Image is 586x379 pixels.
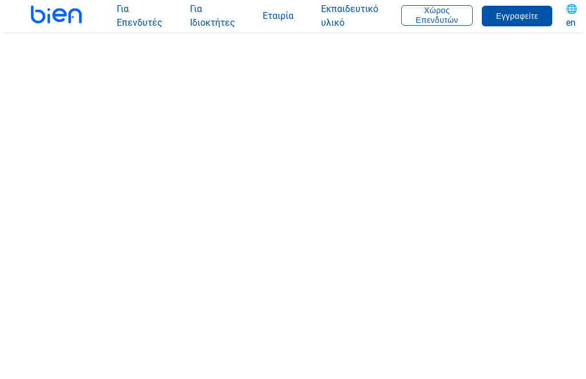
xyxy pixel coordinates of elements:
[321,3,378,28] span: Εκπαιδευτικό υλικό
[496,11,539,21] span: Εγγραφείτε
[482,6,553,26] button: Εγγραφείτε
[566,3,577,28] span: 🌐 en
[117,3,163,28] span: Για Επενδυτές
[401,5,473,26] button: Χώρος Επενδυτών
[401,14,473,25] a: Χώρος Επενδυτών
[482,10,553,21] a: Εγγραφείτε
[190,3,235,28] span: Για Ιδιοκτήτες
[263,10,294,21] span: Εταιρία
[415,6,458,25] span: Χώρος Επενδυτών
